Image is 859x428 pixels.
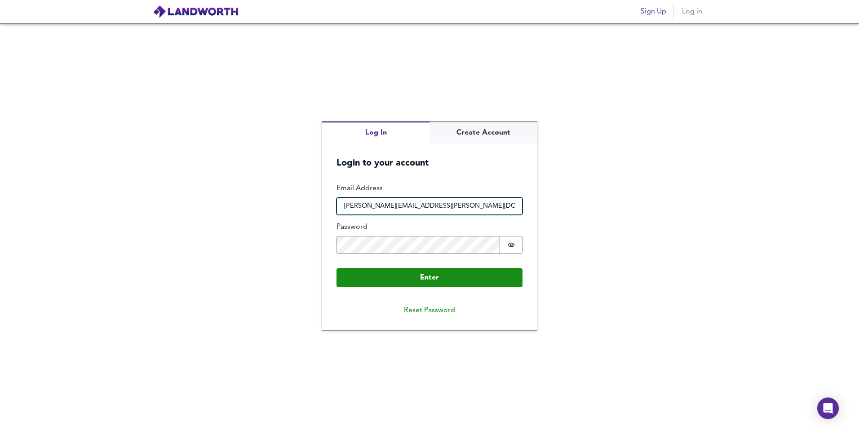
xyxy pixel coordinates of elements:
span: Sign Up [641,5,666,18]
button: Reset Password [397,301,462,319]
span: Log in [681,5,703,18]
img: logo [153,5,239,18]
div: Open Intercom Messenger [817,397,839,419]
input: e.g. joe@bloggs.com [337,197,522,215]
button: Sign Up [637,3,670,21]
button: Show password [500,236,522,254]
button: Log In [322,122,429,144]
button: Log in [677,3,706,21]
h5: Login to your account [322,144,537,169]
button: Enter [337,268,522,287]
button: Create Account [429,122,537,144]
label: Email Address [337,183,522,194]
label: Password [337,222,522,232]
